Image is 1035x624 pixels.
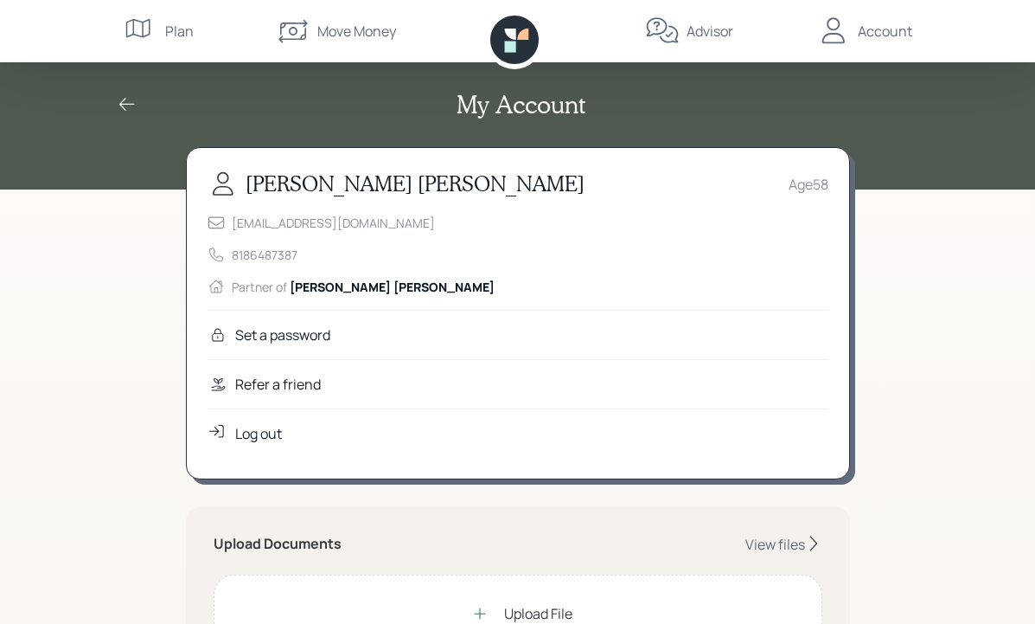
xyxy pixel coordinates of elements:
[745,535,805,554] div: View files
[457,90,585,119] h2: My Account
[165,21,194,42] div: Plan
[290,279,495,295] span: [PERSON_NAME] [PERSON_NAME]
[232,278,495,296] div: Partner of
[214,536,342,552] h5: Upload Documents
[235,374,321,395] div: Refer a friend
[687,21,733,42] div: Advisor
[235,423,282,444] div: Log out
[246,171,585,196] h3: [PERSON_NAME] [PERSON_NAME]
[858,21,912,42] div: Account
[232,214,435,232] div: [EMAIL_ADDRESS][DOMAIN_NAME]
[232,246,297,264] div: 8186487387
[504,603,572,624] div: Upload File
[789,174,828,195] div: Age 58
[235,325,330,345] div: Set a password
[317,21,396,42] div: Move Money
